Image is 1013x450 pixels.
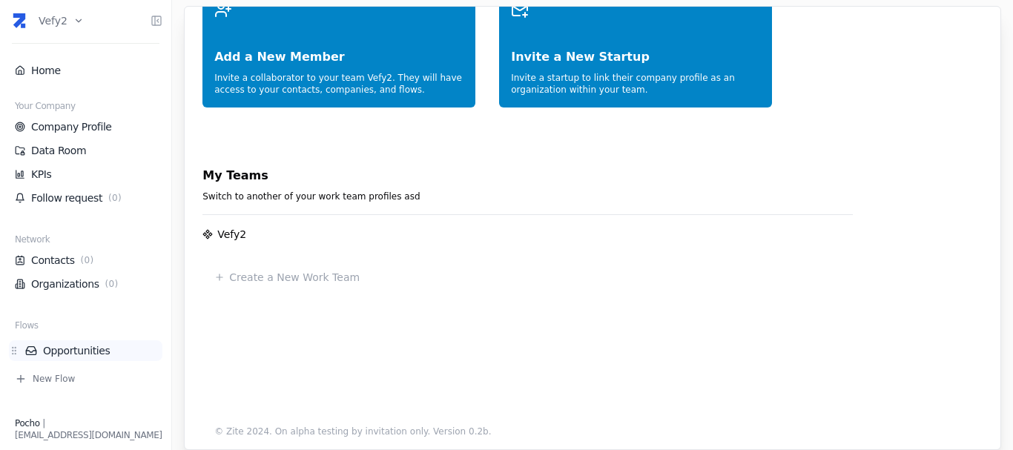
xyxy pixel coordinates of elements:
[511,19,760,66] div: Invite a New Startup
[229,270,360,285] p: Create a New Work Team
[15,143,156,158] a: Data Room
[9,234,162,248] div: Network
[15,167,156,182] a: KPIs
[15,191,156,205] a: Follow request(0)
[9,343,162,358] div: Opportunities
[39,4,84,37] button: Vefy2
[214,66,463,96] div: Invite a collaborator to your team Vefy2 . They will have access to your contacts, companies, and...
[105,192,125,204] span: ( 0 )
[202,167,852,185] div: My Teams
[15,253,156,268] a: Contacts(0)
[15,119,156,134] a: Company Profile
[202,259,372,295] button: Create a New Work Team
[25,343,162,358] a: Opportunities
[217,227,246,242] div: Vefy2
[202,414,852,449] div: © Zite 2024. On alpha testing by invitation only. Version 0.2b.
[15,320,39,331] span: Flows
[511,66,760,96] div: Invite a startup to link their company profile as an organization within your team.
[15,429,162,441] div: [EMAIL_ADDRESS][DOMAIN_NAME]
[78,254,97,266] span: ( 0 )
[15,277,156,291] a: Organizations(0)
[15,417,162,429] div: |
[404,191,420,202] span: asd
[15,418,40,429] span: Pocho
[15,63,156,78] a: Home
[214,19,463,66] div: Add a New Member
[9,100,162,115] div: Your Company
[202,185,852,202] div: Switch to another of your work team profiles
[9,373,162,385] button: New Flow
[102,278,122,290] span: ( 0 )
